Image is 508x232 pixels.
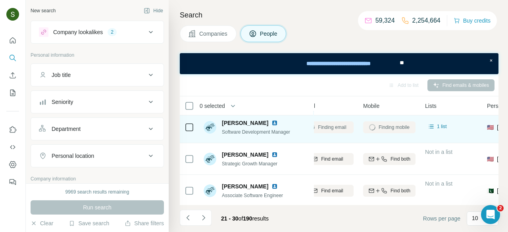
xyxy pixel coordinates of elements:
button: My lists [6,86,19,100]
div: Department [52,125,81,133]
img: LinkedIn logo [271,151,278,158]
button: Find email [301,185,354,197]
span: [PERSON_NAME] [222,182,268,190]
button: Navigate to previous page [180,210,196,226]
span: Strategic Growth Manager [222,161,277,167]
button: Buy credits [454,15,491,26]
button: Hide [138,5,169,17]
span: 0 selected [200,102,225,110]
span: 🇺🇸 [487,123,494,131]
button: Company lookalikes2 [31,23,164,42]
div: New search [31,7,56,14]
iframe: Intercom live chat [481,205,500,224]
span: Find email [321,155,343,163]
p: 2,254,664 [412,16,441,25]
div: Company lookalikes [53,28,103,36]
iframe: Banner [180,53,498,74]
img: LinkedIn logo [271,120,278,126]
div: 9969 search results remaining [65,188,129,196]
span: Find email [321,187,343,194]
span: [PERSON_NAME] [222,119,268,127]
button: Find email [301,153,354,165]
button: Navigate to next page [196,210,212,226]
span: People [260,30,278,38]
span: Not in a list [425,149,452,155]
img: Avatar [204,184,216,197]
span: of [239,215,243,222]
div: Job title [52,71,71,79]
button: Department [31,119,164,138]
button: Seniority [31,92,164,111]
span: Find both [391,187,410,194]
button: Find both [363,185,416,197]
div: Personal location [52,152,94,160]
button: Find both [363,153,416,165]
button: Enrich CSV [6,68,19,82]
span: 190 [243,215,252,222]
span: 21 - 30 [221,215,239,222]
p: Personal information [31,52,164,59]
button: Clear [31,219,53,227]
button: Save search [69,219,109,227]
span: 1 list [437,123,447,130]
p: 10 [472,214,478,222]
button: Feedback [6,175,19,189]
span: 2 [497,205,504,211]
div: Seniority [52,98,73,106]
span: Lists [425,102,437,110]
h4: Search [180,10,498,21]
span: Find both [391,155,410,163]
button: Quick start [6,33,19,48]
span: Rows per page [423,215,460,222]
button: Personal location [31,146,164,165]
span: 🇺🇸 [487,155,494,163]
img: Avatar [204,153,216,165]
img: Avatar [204,121,216,134]
button: Use Surfe on LinkedIn [6,123,19,137]
img: Avatar [6,8,19,21]
div: 2 [108,29,117,36]
button: Search [6,51,19,65]
button: Share filters [125,219,164,227]
button: Use Surfe API [6,140,19,154]
span: Associate Software Engineer [222,193,283,198]
button: Dashboard [6,157,19,172]
span: [PERSON_NAME] [222,151,268,159]
span: 🇵🇰 [487,187,494,195]
span: results [221,215,269,222]
p: 59,324 [375,16,395,25]
button: Job title [31,65,164,84]
p: Company information [31,175,164,182]
span: Mobile [363,102,379,110]
img: LinkedIn logo [271,183,278,190]
span: Software Development Manager [222,129,290,135]
span: Not in a list [425,180,452,187]
span: Companies [199,30,228,38]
